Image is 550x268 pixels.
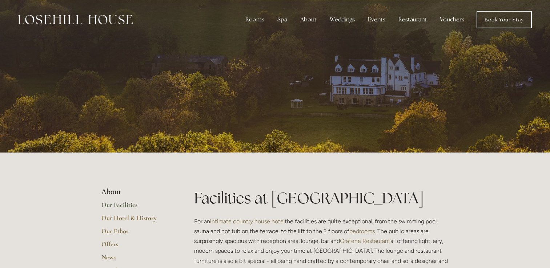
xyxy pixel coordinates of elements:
a: Vouchers [434,12,470,27]
div: Rooms [240,12,270,27]
div: Events [362,12,391,27]
div: Weddings [324,12,361,27]
div: Spa [272,12,293,27]
a: Our Hotel & History [101,214,171,227]
a: bedrooms [349,228,375,235]
img: Losehill House [18,15,133,24]
h1: Facilities at [GEOGRAPHIC_DATA] [194,187,449,209]
a: Our Ethos [101,227,171,240]
li: About [101,187,171,197]
a: intimate country house hotel [210,218,285,225]
a: Our Facilities [101,201,171,214]
div: Restaurant [393,12,433,27]
a: Offers [101,240,171,253]
a: News [101,253,171,266]
div: About [294,12,322,27]
a: Grafene Restaurant [340,237,390,244]
a: Book Your Stay [477,11,532,28]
